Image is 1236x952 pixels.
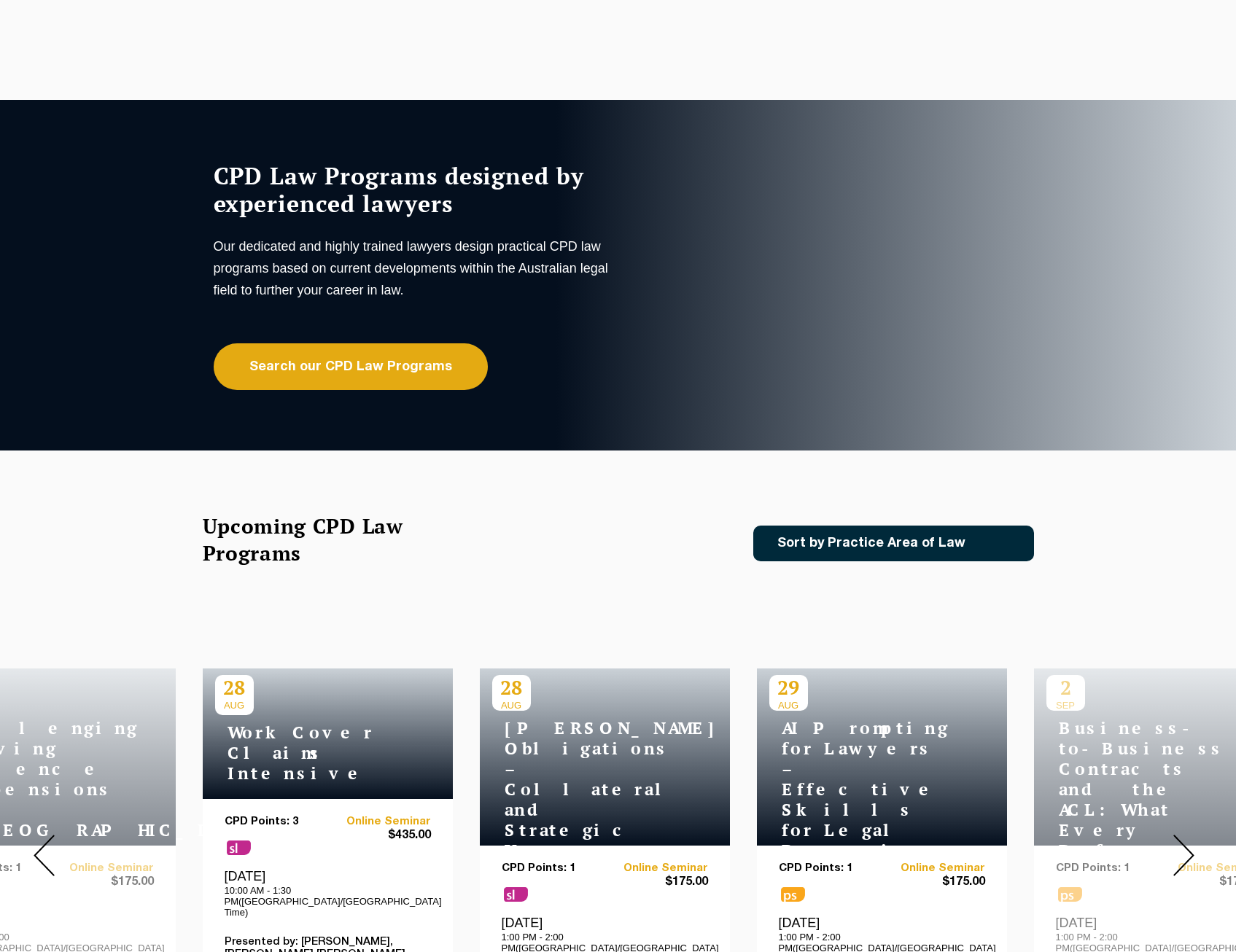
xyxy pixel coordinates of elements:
img: Icon [989,537,1006,550]
p: 10:00 AM - 1:30 PM([GEOGRAPHIC_DATA]/[GEOGRAPHIC_DATA] Time) [225,885,431,918]
span: AUG [769,700,808,711]
p: CPD Points: 1 [779,862,882,875]
span: ps [781,887,805,902]
h4: [PERSON_NAME] Obligations – Collateral and Strategic Uses [492,718,675,861]
p: Our dedicated and highly trained lawyers design practical CPD law programs based on current devel... [214,235,615,301]
div: [DATE] [225,868,431,918]
h4: WorkCover Claims Intensive [215,722,397,784]
span: $175.00 [605,875,708,890]
h4: AI Prompting for Lawyers – Effective Skills for Legal Practice [769,718,952,861]
p: 28 [215,675,254,700]
a: Online Seminar [605,862,708,875]
img: Prev [34,835,55,876]
a: Online Seminar [882,862,985,875]
span: AUG [215,700,254,711]
span: AUG [492,700,531,711]
img: Next [1173,835,1194,876]
h2: Upcoming CPD Law Programs [203,512,440,566]
p: 29 [769,675,808,700]
a: Search our CPD Law Programs [214,343,488,390]
p: 28 [492,675,531,700]
p: CPD Points: 1 [502,862,605,875]
span: sl [227,840,251,855]
span: $435.00 [327,828,431,843]
a: Sort by Practice Area of Law [753,526,1034,561]
span: sl [504,887,528,902]
span: $175.00 [882,875,985,890]
a: Online Seminar [327,816,431,828]
p: CPD Points: 3 [225,816,328,828]
h1: CPD Law Programs designed by experienced lawyers [214,162,615,217]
